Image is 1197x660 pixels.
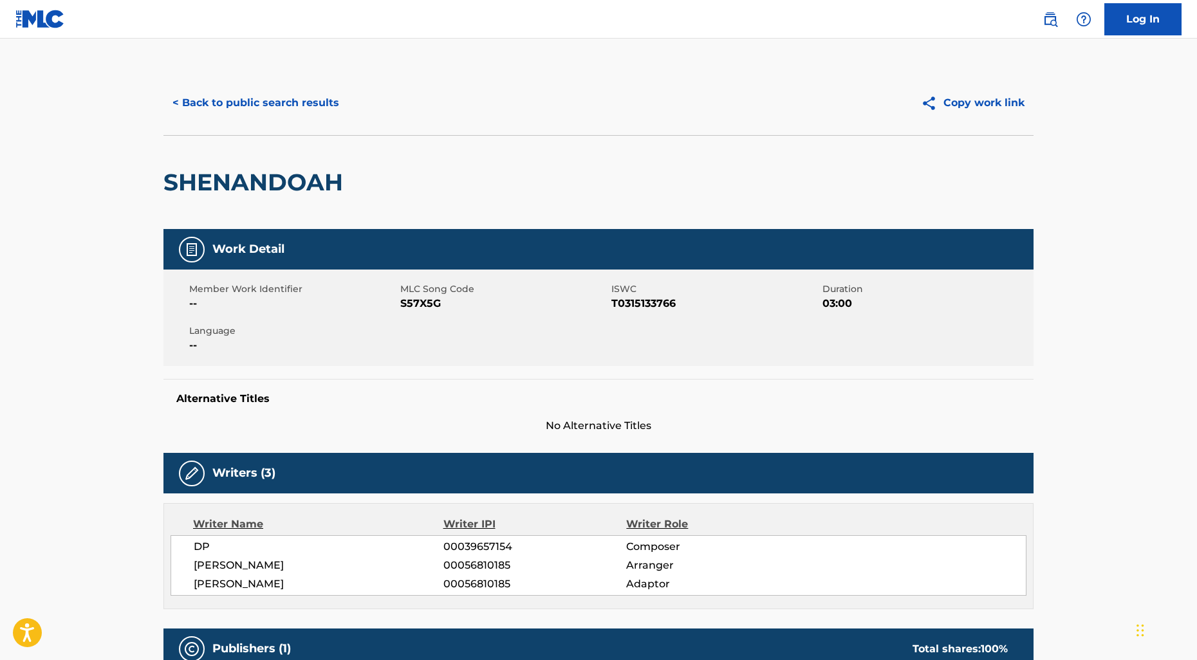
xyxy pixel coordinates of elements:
[822,282,1030,296] span: Duration
[1043,12,1058,27] img: search
[913,641,1008,657] div: Total shares:
[611,296,819,311] span: T0315133766
[163,168,349,197] h2: SHENANDOAH
[194,558,443,573] span: [PERSON_NAME]
[400,296,608,311] span: S57X5G
[212,242,284,257] h5: Work Detail
[626,517,793,532] div: Writer Role
[626,576,793,592] span: Adaptor
[184,242,199,257] img: Work Detail
[1076,12,1091,27] img: help
[626,539,793,555] span: Composer
[189,338,397,353] span: --
[1133,598,1197,660] iframe: Chat Widget
[212,641,291,656] h5: Publishers (1)
[212,466,275,481] h5: Writers (3)
[194,539,443,555] span: DP
[1104,3,1182,35] a: Log In
[443,558,626,573] span: 00056810185
[443,517,627,532] div: Writer IPI
[163,87,348,119] button: < Back to public search results
[1137,611,1144,650] div: Drag
[921,95,943,111] img: Copy work link
[1071,6,1097,32] div: Help
[611,282,819,296] span: ISWC
[912,87,1034,119] button: Copy work link
[443,539,626,555] span: 00039657154
[176,392,1021,405] h5: Alternative Titles
[189,282,397,296] span: Member Work Identifier
[193,517,443,532] div: Writer Name
[189,296,397,311] span: --
[443,576,626,592] span: 00056810185
[1037,6,1063,32] a: Public Search
[184,641,199,657] img: Publishers
[981,643,1008,655] span: 100 %
[163,418,1034,434] span: No Alternative Titles
[626,558,793,573] span: Arranger
[194,576,443,592] span: [PERSON_NAME]
[822,296,1030,311] span: 03:00
[184,466,199,481] img: Writers
[15,10,65,28] img: MLC Logo
[400,282,608,296] span: MLC Song Code
[189,324,397,338] span: Language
